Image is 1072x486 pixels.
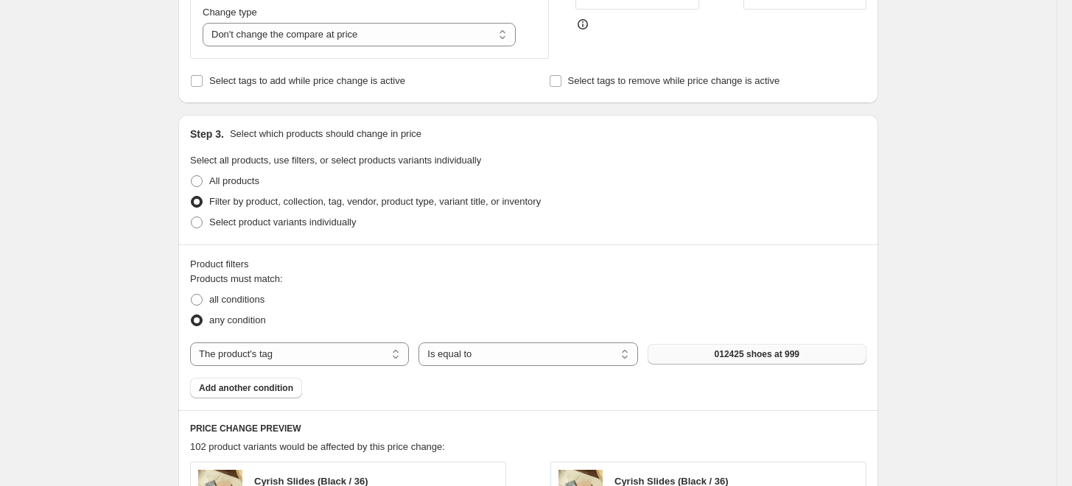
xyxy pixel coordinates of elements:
span: any condition [209,314,266,325]
span: Change type [203,7,257,18]
span: Select tags to add while price change is active [209,75,405,86]
p: Select which products should change in price [230,127,421,141]
span: Add another condition [199,382,293,394]
span: Filter by product, collection, tag, vendor, product type, variant title, or inventory [209,196,541,207]
button: 012425 shoes at 999 [648,344,866,364]
span: 012425 shoes at 999 [715,348,799,360]
span: Select product variants individually [209,216,356,228]
h6: PRICE CHANGE PREVIEW [190,423,866,434]
span: Products must match: [190,273,283,284]
h2: Step 3. [190,127,224,141]
div: Product filters [190,257,866,272]
button: Add another condition [190,378,302,398]
span: Select all products, use filters, or select products variants individually [190,155,481,166]
span: 102 product variants would be affected by this price change: [190,441,445,452]
span: Select tags to remove while price change is active [568,75,780,86]
span: All products [209,175,259,186]
span: all conditions [209,294,265,305]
